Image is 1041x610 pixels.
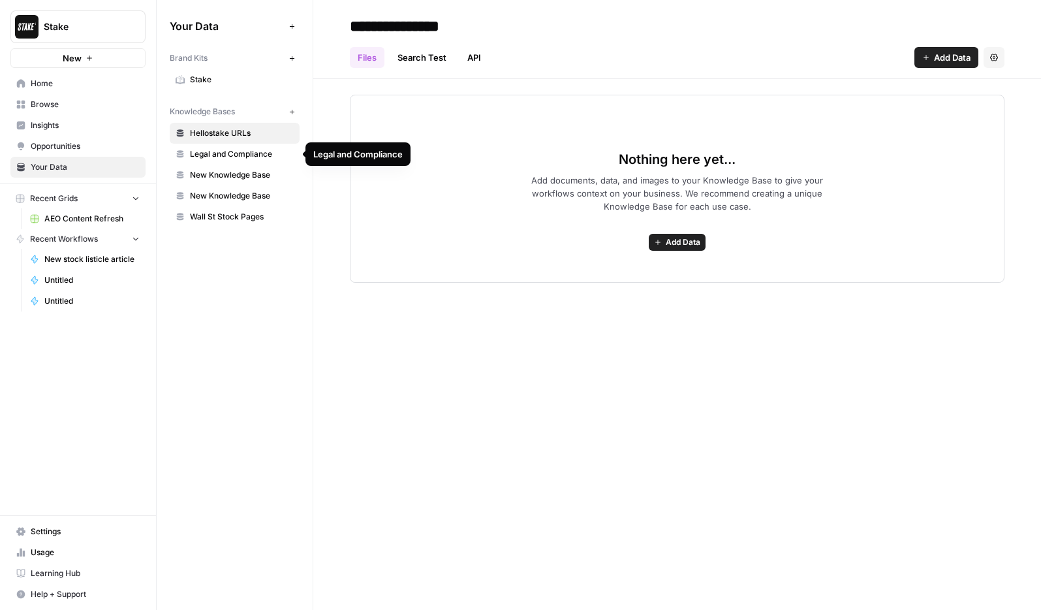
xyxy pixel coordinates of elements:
[170,106,235,118] span: Knowledge Bases
[914,47,978,68] button: Add Data
[31,140,140,152] span: Opportunities
[170,206,300,227] a: Wall St Stock Pages
[619,150,736,169] span: Nothing here yet...
[10,189,146,208] button: Recent Grids
[24,291,146,312] a: Untitled
[390,47,454,68] a: Search Test
[31,568,140,579] span: Learning Hub
[10,229,146,249] button: Recent Workflows
[170,52,208,64] span: Brand Kits
[170,69,300,90] a: Stake
[63,52,82,65] span: New
[10,563,146,584] a: Learning Hub
[190,190,294,202] span: New Knowledge Base
[44,213,140,225] span: AEO Content Refresh
[10,136,146,157] a: Opportunities
[24,249,146,270] a: New stock listicle article
[170,185,300,206] a: New Knowledge Base
[31,547,140,558] span: Usage
[170,165,300,185] a: New Knowledge Base
[24,208,146,229] a: AEO Content Refresh
[31,161,140,173] span: Your Data
[31,99,140,110] span: Browse
[170,18,284,34] span: Your Data
[649,234,706,251] button: Add Data
[44,20,123,33] span: Stake
[30,233,98,245] span: Recent Workflows
[31,526,140,538] span: Settings
[15,15,39,39] img: Stake Logo
[666,236,700,248] span: Add Data
[31,120,140,131] span: Insights
[934,51,971,64] span: Add Data
[31,78,140,89] span: Home
[10,521,146,542] a: Settings
[170,144,300,165] a: Legal and Compliance
[510,174,845,213] span: Add documents, data, and images to your Knowledge Base to give your workflows context on your bus...
[10,584,146,605] button: Help + Support
[10,73,146,94] a: Home
[350,47,384,68] a: Files
[10,157,146,178] a: Your Data
[459,47,489,68] a: API
[10,542,146,563] a: Usage
[190,211,294,223] span: Wall St Stock Pages
[190,169,294,181] span: New Knowledge Base
[170,123,300,144] a: Hellostake URLs
[44,295,140,307] span: Untitled
[30,193,78,204] span: Recent Grids
[10,10,146,43] button: Workspace: Stake
[190,74,294,86] span: Stake
[24,270,146,291] a: Untitled
[44,253,140,265] span: New stock listicle article
[44,274,140,286] span: Untitled
[31,588,140,600] span: Help + Support
[190,127,294,139] span: Hellostake URLs
[190,148,294,160] span: Legal and Compliance
[10,115,146,136] a: Insights
[10,94,146,115] a: Browse
[10,48,146,68] button: New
